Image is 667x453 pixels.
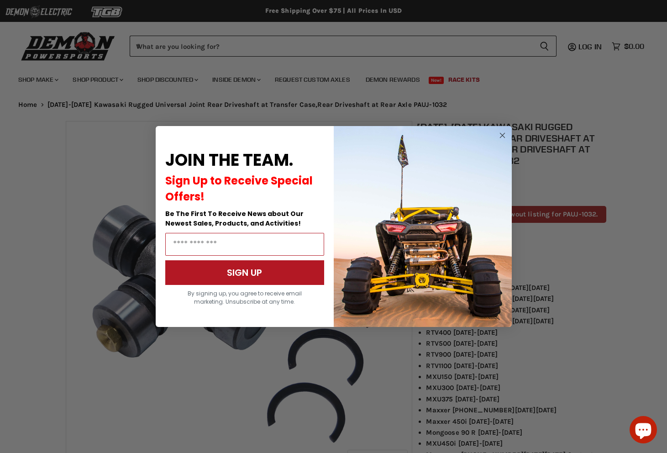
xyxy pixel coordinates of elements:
span: Sign Up to Receive Special Offers! [165,173,313,204]
button: SIGN UP [165,260,324,285]
span: By signing up, you agree to receive email marketing. Unsubscribe at any time. [188,290,302,306]
button: Close dialog [497,130,508,141]
input: Email Address [165,233,324,256]
span: JOIN THE TEAM. [165,148,293,172]
inbox-online-store-chat: Shopify online store chat [627,416,660,446]
img: a9095488-b6e7-41ba-879d-588abfab540b.jpeg [334,126,512,327]
span: Be The First To Receive News about Our Newest Sales, Products, and Activities! [165,209,304,228]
